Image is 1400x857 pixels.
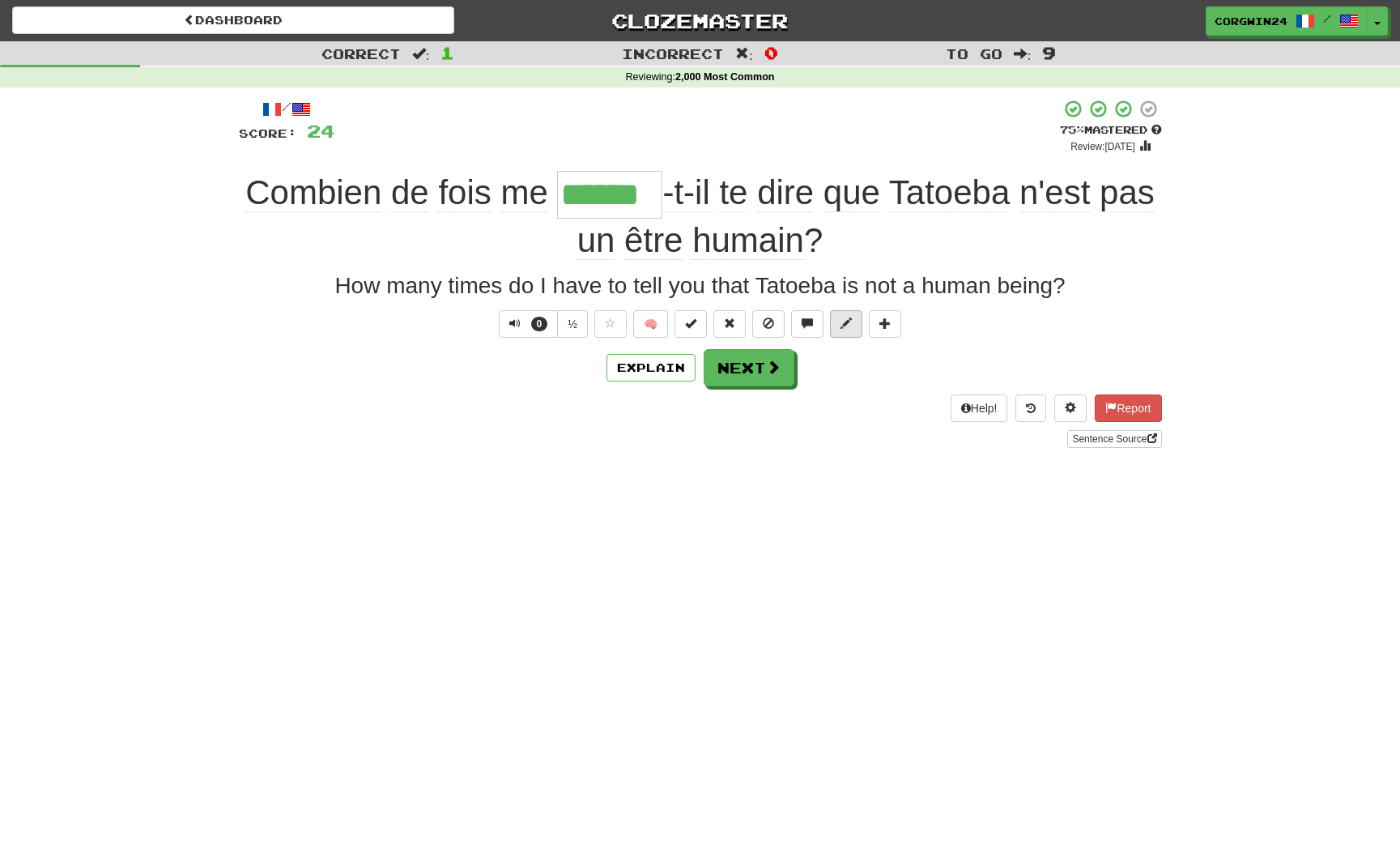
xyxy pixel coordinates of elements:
button: ½ [557,310,588,338]
div: Mastered [1060,123,1162,138]
span: / [1323,13,1331,24]
button: Edit sentence (alt+d) [830,310,862,338]
span: Incorrect [622,45,724,62]
span: ? [577,173,1155,260]
span: fois [438,173,491,212]
span: Tatoeba [889,173,1010,212]
button: Reset to 0% Mastered (alt+r) [713,310,746,338]
button: 0 [499,310,558,338]
div: Text-to-speech controls [496,310,588,338]
span: humain [692,221,804,260]
span: 0 [764,43,778,62]
span: 0 [531,317,548,331]
button: Help! [951,394,1008,422]
button: Round history (alt+y) [1015,394,1046,422]
button: Explain [606,354,696,382]
strong: 2,000 Most Common [675,71,774,83]
span: : [735,47,753,61]
a: Clozemaster [479,6,921,35]
span: un [577,221,615,260]
button: Ignore sentence (alt+i) [752,310,785,338]
button: 🧠 [633,310,668,338]
div: / [239,99,334,119]
span: 75 % [1060,123,1084,136]
span: te [719,173,747,212]
a: Sentence Source [1067,430,1161,448]
a: Dashboard [12,6,454,34]
a: corgwin24 / [1206,6,1368,36]
span: que [823,173,880,212]
button: Next [704,349,794,386]
span: 1 [440,43,454,62]
span: corgwin24 [1215,14,1287,28]
span: Correct [321,45,401,62]
span: 24 [307,121,334,141]
span: Score: [239,126,297,140]
span: -t-il [662,173,709,212]
span: Combien [245,173,381,212]
span: : [1014,47,1032,61]
span: me [500,173,547,212]
button: Report [1095,394,1161,422]
span: : [412,47,430,61]
span: To go [946,45,1002,62]
div: How many times do I have to tell you that Tatoeba is not a human being? [239,270,1162,302]
span: dire [757,173,814,212]
span: 9 [1042,43,1056,62]
button: Discuss sentence (alt+u) [791,310,823,338]
span: être [624,221,683,260]
button: Set this sentence to 100% Mastered (alt+m) [674,310,707,338]
span: n'est [1019,173,1090,212]
span: pas [1100,173,1155,212]
button: Add to collection (alt+a) [869,310,901,338]
button: Favorite sentence (alt+f) [594,310,627,338]
small: Review: [DATE] [1070,141,1135,152]
span: de [391,173,429,212]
